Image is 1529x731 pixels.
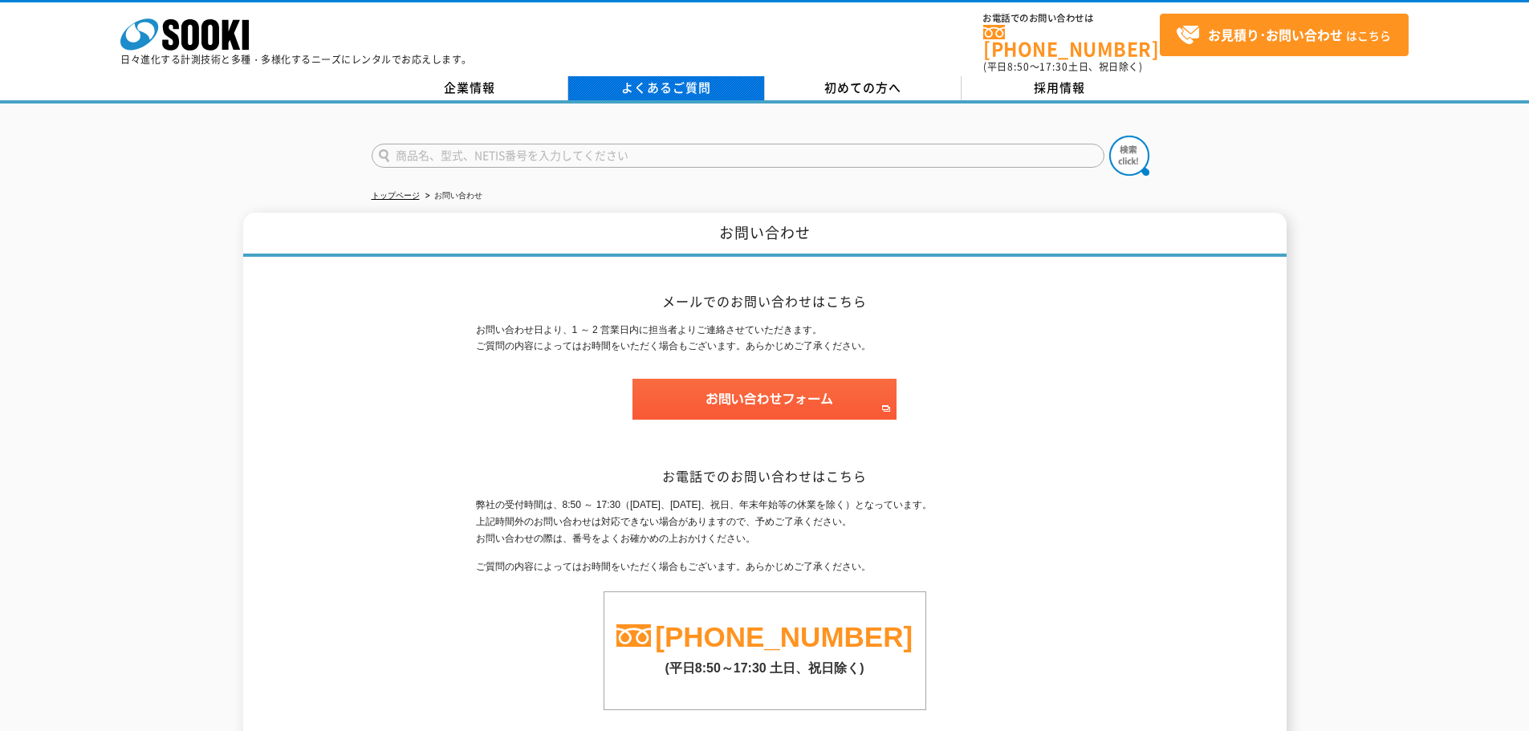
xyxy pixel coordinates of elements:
a: お見積り･お問い合わせはこちら [1160,14,1409,56]
span: はこちら [1176,23,1391,47]
a: トップページ [372,191,420,200]
h1: お問い合わせ [243,213,1287,257]
p: (平日8:50～17:30 土日、祝日除く) [604,652,925,677]
a: 採用情報 [962,76,1158,100]
p: お問い合わせ日より、1 ～ 2 営業日内に担当者よりご連絡させていただきます。 ご質問の内容によってはお時間をいただく場合もございます。あらかじめご了承ください。 [476,322,1054,355]
a: [PHONE_NUMBER] [983,25,1160,58]
input: 商品名、型式、NETIS番号を入力してください [372,144,1104,168]
p: ご質問の内容によってはお時間をいただく場合もございます。あらかじめご了承ください。 [476,558,1054,575]
span: 初めての方へ [824,79,901,96]
a: よくあるご質問 [568,76,765,100]
a: [PHONE_NUMBER] [655,621,913,652]
li: お問い合わせ [422,188,482,205]
span: お電話でのお問い合わせは [983,14,1160,23]
a: お問い合わせフォーム [632,405,897,416]
strong: お見積り･お問い合わせ [1208,25,1343,44]
img: btn_search.png [1109,136,1149,176]
span: 17:30 [1039,59,1068,74]
p: 弊社の受付時間は、8:50 ～ 17:30（[DATE]、[DATE]、祝日、年末年始等の休業を除く）となっています。 上記時間外のお問い合わせは対応できない場合がありますので、予めご了承くださ... [476,497,1054,546]
h2: お電話でのお問い合わせはこちら [476,468,1054,485]
span: 8:50 [1007,59,1030,74]
span: (平日 ～ 土日、祝日除く) [983,59,1142,74]
a: 企業情報 [372,76,568,100]
p: 日々進化する計測技術と多種・多様化するニーズにレンタルでお応えします。 [120,55,472,64]
h2: メールでのお問い合わせはこちら [476,293,1054,310]
a: 初めての方へ [765,76,962,100]
img: お問い合わせフォーム [632,379,897,420]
